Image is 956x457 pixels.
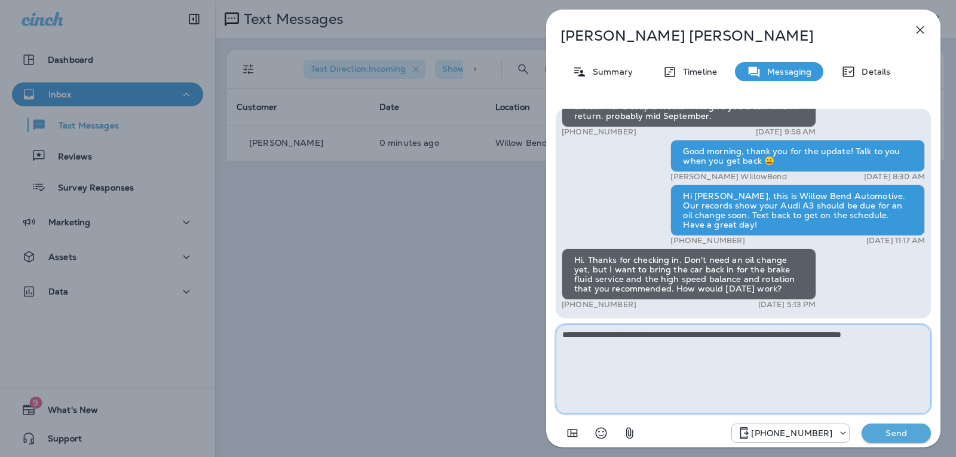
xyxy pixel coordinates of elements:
[587,67,633,76] p: Summary
[866,236,925,246] p: [DATE] 11:17 AM
[670,185,925,236] div: Hi [PERSON_NAME], this is Willow Bend Automotive. Our records show your Audi A3 should be due for...
[589,421,613,445] button: Select an emoji
[862,424,931,443] button: Send
[871,428,921,438] p: Send
[677,67,717,76] p: Timeline
[864,172,925,182] p: [DATE] 8:30 AM
[670,140,925,172] div: Good morning, thank you for the update! Talk to you when you get back 😀
[732,426,849,440] div: +1 (813) 497-4455
[761,67,811,76] p: Messaging
[751,428,832,438] p: [PHONE_NUMBER]
[756,127,816,137] p: [DATE] 9:58 AM
[562,300,636,309] p: [PHONE_NUMBER]
[670,236,745,246] p: [PHONE_NUMBER]
[560,27,887,44] p: [PERSON_NAME] [PERSON_NAME]
[856,67,890,76] p: Details
[560,421,584,445] button: Add in a premade template
[670,172,786,182] p: [PERSON_NAME] WillowBend
[562,249,816,300] div: Hi. Thanks for checking in. Don't need an oil change yet, but I want to bring the car back in for...
[562,127,636,137] p: [PHONE_NUMBER]
[758,300,816,309] p: [DATE] 5:13 PM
